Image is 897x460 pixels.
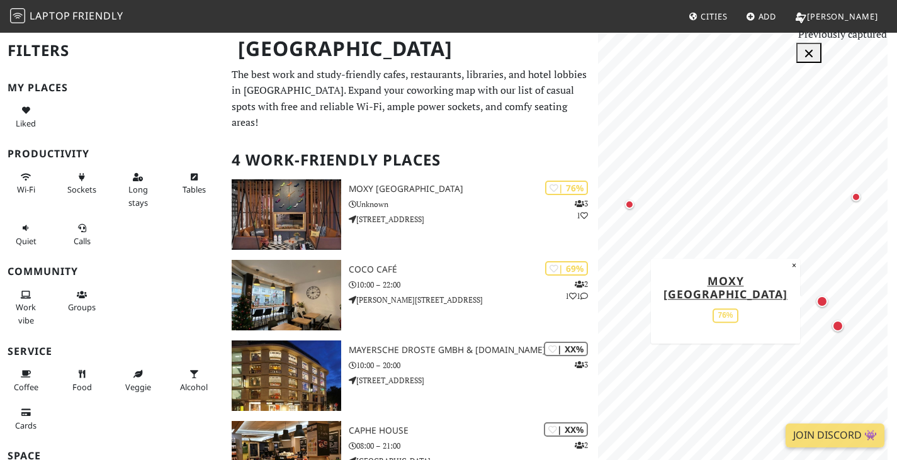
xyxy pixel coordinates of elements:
[830,318,846,334] div: Map marker
[849,189,864,205] div: Map marker
[64,284,101,318] button: Groups
[789,5,883,28] a: [PERSON_NAME]
[64,167,101,200] button: Sockets
[30,9,71,23] span: Laptop
[224,260,598,330] a: COCO Café | 69% 211 COCO Café 10:00 – 22:00 [PERSON_NAME][STREET_ADDRESS]
[565,278,588,302] p: 2 1 1
[663,273,787,301] a: Moxy [GEOGRAPHIC_DATA]
[8,364,45,397] button: Coffee
[128,184,148,208] span: Long stays
[8,100,45,133] button: Liked
[224,340,598,411] a: Mayersche Droste GmbH & Co.KG | XX% 3 Mayersche Droste GmbH & [DOMAIN_NAME] 10:00 – 20:00 [STREET...
[10,8,25,23] img: LaptopFriendly
[8,82,217,94] h3: My Places
[349,184,598,194] h3: Moxy [GEOGRAPHIC_DATA]
[575,359,588,371] p: 3
[8,167,45,200] button: Wi-Fi
[759,11,777,22] span: Add
[17,184,35,195] span: Stable Wi-Fi
[741,5,782,28] a: Add
[68,301,96,313] span: Group tables
[176,364,213,397] button: Alcohol
[349,279,598,291] p: 10:00 – 22:00
[232,141,590,179] h2: 4 Work-Friendly Places
[64,364,101,397] button: Food
[232,340,341,411] img: Mayersche Droste GmbH & Co.KG
[349,294,598,306] p: [PERSON_NAME][STREET_ADDRESS]
[64,218,101,251] button: Calls
[8,218,45,251] button: Quiet
[349,264,598,275] h3: COCO Café
[120,364,157,397] button: Veggie
[349,345,598,356] h3: Mayersche Droste GmbH & [DOMAIN_NAME]
[228,31,595,66] h1: [GEOGRAPHIC_DATA]
[8,402,45,435] button: Cards
[545,181,588,195] div: | 76%
[8,31,217,70] h2: Filters
[15,420,37,431] span: Credit cards
[16,235,37,247] span: Quiet
[232,67,590,131] p: The best work and study-friendly cafes, restaurants, libraries, and hotel lobbies in [GEOGRAPHIC_...
[814,293,830,310] div: Map marker
[224,179,598,250] a: Moxy Duesseldorf City | 76% 31 Moxy [GEOGRAPHIC_DATA] Unknown [STREET_ADDRESS]
[807,11,878,22] span: [PERSON_NAME]
[713,308,738,323] div: 76%
[349,213,598,225] p: [STREET_ADDRESS]
[183,184,206,195] span: Work-friendly tables
[349,359,598,371] p: 10:00 – 20:00
[684,5,733,28] a: Cities
[349,374,598,386] p: [STREET_ADDRESS]
[232,179,341,250] img: Moxy Duesseldorf City
[67,184,96,195] span: Power sockets
[176,167,213,200] button: Tables
[786,424,884,447] a: Join Discord 👾
[349,198,598,210] p: Unknown
[545,261,588,276] div: | 69%
[16,301,36,325] span: People working
[8,266,217,278] h3: Community
[72,9,123,23] span: Friendly
[8,284,45,330] button: Work vibe
[701,11,727,22] span: Cities
[180,381,208,393] span: Alcohol
[72,381,92,393] span: Food
[349,440,598,452] p: 08:00 – 21:00
[575,439,588,451] p: 2
[10,6,123,28] a: LaptopFriendly LaptopFriendly
[120,167,157,213] button: Long stays
[14,381,38,393] span: Coffee
[544,342,588,356] div: | XX%
[544,422,588,437] div: | XX%
[8,345,217,357] h3: Service
[74,235,91,247] span: Video/audio calls
[8,148,217,160] h3: Productivity
[125,381,151,393] span: Veggie
[622,197,637,212] div: Map marker
[788,259,800,272] button: Close popup
[349,425,598,436] h3: Caphe House
[575,198,588,222] p: 3 1
[232,260,341,330] img: COCO Café
[16,118,36,129] span: Liked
